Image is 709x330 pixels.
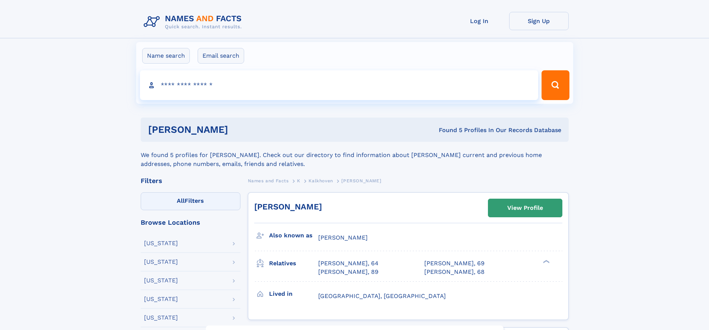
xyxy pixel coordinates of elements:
a: [PERSON_NAME], 64 [318,259,379,267]
label: Name search [142,48,190,64]
div: [US_STATE] [144,315,178,321]
div: Browse Locations [141,219,240,226]
a: [PERSON_NAME], 69 [424,259,485,267]
a: [PERSON_NAME], 68 [424,268,485,276]
div: Filters [141,177,240,184]
a: Names and Facts [248,176,289,185]
div: We found 5 profiles for [PERSON_NAME]. Check out our directory to find information about [PERSON_... [141,142,569,169]
div: Found 5 Profiles In Our Records Database [333,126,561,134]
a: View Profile [488,199,562,217]
span: Kalkhoven [309,178,333,183]
button: Search Button [542,70,569,100]
label: Email search [198,48,244,64]
h3: Lived in [269,288,318,300]
span: [PERSON_NAME] [318,234,368,241]
h3: Relatives [269,257,318,270]
span: [PERSON_NAME] [341,178,381,183]
a: Sign Up [509,12,569,30]
a: K [297,176,300,185]
div: [US_STATE] [144,240,178,246]
input: search input [140,70,539,100]
div: [US_STATE] [144,296,178,302]
a: [PERSON_NAME] [254,202,322,211]
div: [US_STATE] [144,259,178,265]
span: All [177,197,185,204]
a: [PERSON_NAME], 89 [318,268,379,276]
div: ❯ [541,259,550,264]
div: View Profile [507,199,543,217]
span: [GEOGRAPHIC_DATA], [GEOGRAPHIC_DATA] [318,292,446,299]
div: [US_STATE] [144,278,178,283]
a: Log In [450,12,509,30]
h3: Also known as [269,229,318,242]
img: Logo Names and Facts [141,12,248,32]
span: K [297,178,300,183]
a: Kalkhoven [309,176,333,185]
label: Filters [141,192,240,210]
h1: [PERSON_NAME] [148,125,333,134]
